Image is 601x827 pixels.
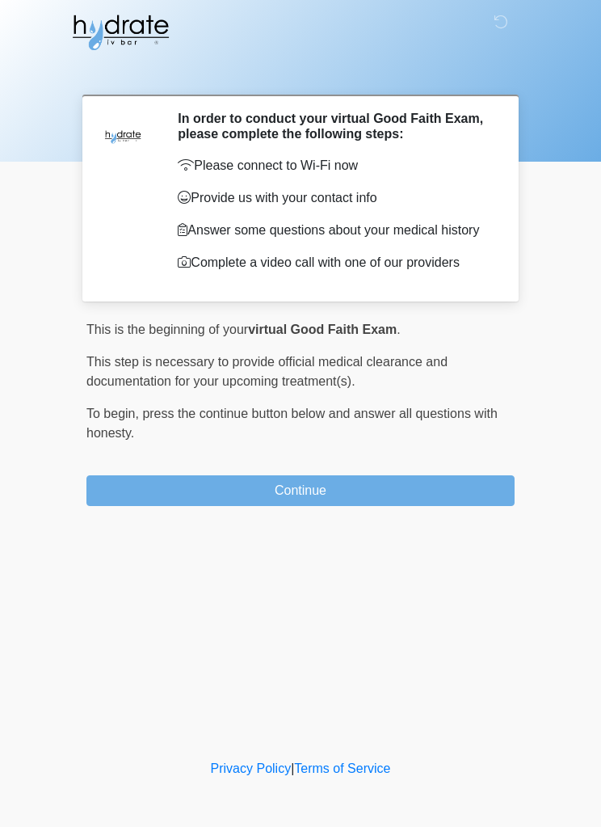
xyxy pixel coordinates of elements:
[248,323,397,336] strong: virtual Good Faith Exam
[70,12,170,53] img: Hydrate IV Bar - Glendale Logo
[178,221,490,240] p: Answer some questions about your medical history
[178,188,490,208] p: Provide us with your contact info
[178,111,490,141] h2: In order to conduct your virtual Good Faith Exam, please complete the following steps:
[178,156,490,175] p: Please connect to Wi-Fi now
[99,111,147,159] img: Agent Avatar
[291,762,294,775] a: |
[86,475,515,506] button: Continue
[86,323,248,336] span: This is the beginning of your
[74,58,527,88] h1: ‎ ‎ ‎
[294,762,390,775] a: Terms of Service
[397,323,400,336] span: .
[86,407,498,440] span: press the continue button below and answer all questions with honesty.
[211,762,292,775] a: Privacy Policy
[86,355,448,388] span: This step is necessary to provide official medical clearance and documentation for your upcoming ...
[178,253,490,272] p: Complete a video call with one of our providers
[86,407,142,420] span: To begin,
